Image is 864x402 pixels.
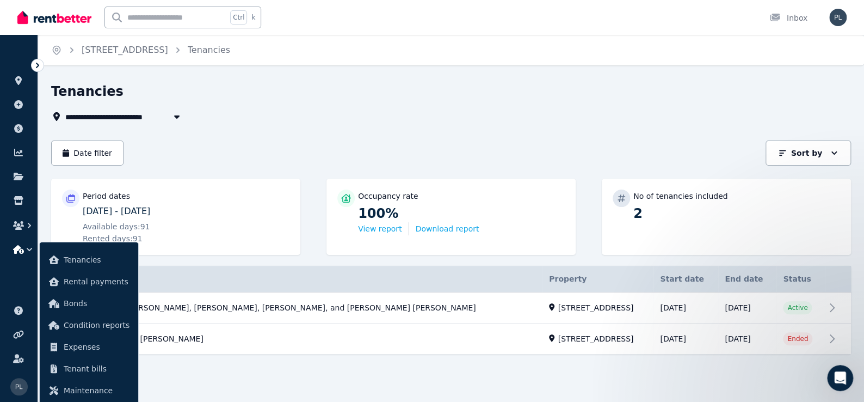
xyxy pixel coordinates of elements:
div: • [DATE] [121,210,152,222]
div: RentBetter [36,251,77,262]
span: Rental payments [64,275,129,288]
a: Maintenance [44,380,134,401]
img: Jeremy avatar [20,48,33,61]
p: [DATE] - [DATE] [83,205,289,218]
p: Sort by [791,148,822,159]
div: • [DATE] [79,251,110,262]
span: Home [25,329,47,337]
p: 100% [358,205,565,222]
div: • [DATE] [79,170,110,181]
img: Jeremy avatar [20,169,33,182]
img: Rochelle avatar [16,241,29,254]
img: Jeremy avatar [20,129,33,142]
img: Rochelle avatar [16,160,29,173]
th: Property [542,266,653,293]
a: View details for Amanda and Adam Potts [51,324,851,355]
span: Tenancies [188,44,230,57]
div: • [DATE] [79,130,110,141]
button: Sort by [766,141,851,166]
iframe: Intercom live chat [827,365,853,391]
img: Jeremy avatar [20,249,33,263]
h1: Messages [81,5,139,23]
button: View report [358,223,402,234]
div: [PERSON_NAME] [39,89,102,101]
a: Tenant bills [44,358,134,380]
div: Close [191,4,211,24]
img: Rochelle avatar [16,39,29,52]
h1: Tenancies [51,83,124,100]
div: [PERSON_NAME] [39,291,102,302]
th: Start date [653,266,718,293]
span: Hey there 👋 Welcome to RentBetter! On RentBetter, taking control and managing your property is ea... [36,119,651,128]
img: plmarkt@gmail.com [10,378,28,395]
span: Expenses [64,340,129,354]
img: Profile image for The RentBetter Team [13,199,34,221]
span: Available days: 91 [83,221,150,232]
img: Rochelle avatar [16,120,29,133]
a: Condition reports [44,314,134,336]
span: Maintenance [64,384,129,397]
div: Inbox [769,13,807,23]
div: • [DATE] [79,49,110,60]
img: Earl avatar [11,249,24,263]
img: Earl avatar [11,48,24,61]
span: Tenancies [64,253,129,266]
span: Rate your conversation [39,79,127,88]
td: [DATE] [653,324,718,355]
div: RentBetter [36,170,77,181]
nav: Breadcrumb [38,35,243,65]
p: No of tenancies included [633,191,727,202]
span: Rented days: 91 [83,233,143,244]
span: Tenant bills [64,362,129,375]
p: Occupancy rate [358,191,418,202]
div: • [DATE] [104,89,134,101]
div: The RentBetter Team [39,210,119,222]
th: Status [776,266,825,293]
p: Period dates [83,191,130,202]
a: Tenancies [44,249,134,271]
div: RentBetter [36,130,77,141]
img: Earl avatar [11,129,24,142]
button: Messages [72,302,145,345]
img: RentBetter [17,9,91,26]
span: Bonds [64,297,129,310]
span: Rate your conversation [39,200,127,209]
th: End date [718,266,776,293]
div: RentBetter [36,49,77,60]
span: Hey there 👋 Welcome to RentBetter! On RentBetter, taking control and managing your property is ea... [36,39,729,47]
span: Hey there 👋 Welcome to RentBetter! On RentBetter, taking control and managing your property is ea... [36,240,651,249]
img: Profile image for Jeremy [13,280,34,302]
a: Expenses [44,336,134,358]
p: 2 [633,205,840,222]
img: Earl avatar [11,169,24,182]
button: Help [145,302,218,345]
button: Send us a message [50,269,168,290]
span: Hey there 👋 Welcome to RentBetter! On RentBetter, taking control and managing your property is ea... [36,160,651,168]
span: Messages [88,329,129,337]
span: Help [172,329,190,337]
button: Date filter [51,141,124,166]
a: Rental payments [44,271,134,293]
img: Profile image for Jeremy [13,78,34,100]
div: • [DATE] [104,291,134,302]
td: [DATE] [718,324,776,355]
a: [STREET_ADDRESS] [82,45,168,55]
a: Bonds [44,293,134,314]
a: View details for Darwin Cinco, Regine Tolentino, Justine Roy Angeles, Angelo Jesus Orallo, and Ch... [51,293,851,324]
span: Ctrl [230,10,247,25]
button: Download report [415,223,479,234]
span: Condition reports [64,319,129,332]
img: plmarkt@gmail.com [829,9,847,26]
span: k [251,13,255,22]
